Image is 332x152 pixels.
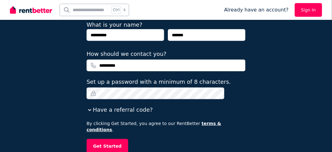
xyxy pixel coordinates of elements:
[87,50,167,58] label: How should we contact you?
[224,6,289,14] span: Already have an account?
[123,7,126,12] span: k
[87,105,153,114] button: Have a referral code?
[87,120,245,133] p: By clicking Get Started, you agree to our RentBetter .
[295,3,322,17] a: Sign In
[111,6,121,14] span: Ctrl
[87,121,221,132] a: terms & conditions
[87,21,142,28] label: What is your name?
[10,5,52,15] img: RentBetter
[87,78,231,86] label: Set up a password with a minimum of 8 characters.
